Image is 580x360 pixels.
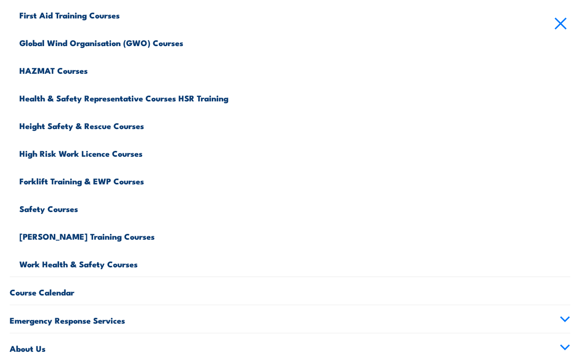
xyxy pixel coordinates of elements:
[19,83,570,111] a: Health & Safety Representative Courses HSR Training
[19,138,570,166] a: High Risk Work Licence Courses
[19,249,570,277] a: Work Health & Safety Courses
[10,305,570,333] a: Emergency Response Services
[19,111,570,138] a: Height Safety & Rescue Courses
[19,194,570,221] a: Safety Courses
[19,28,570,55] a: Global Wind Organisation (GWO) Courses
[19,166,570,194] a: Forklift Training & EWP Courses
[19,55,570,83] a: HAZMAT Courses
[10,277,570,305] a: Course Calendar
[19,221,570,249] a: [PERSON_NAME] Training Courses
